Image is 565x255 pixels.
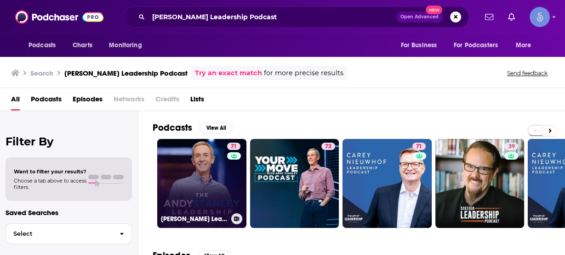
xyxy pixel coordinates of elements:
div: Search podcasts, credits, & more... [123,6,469,28]
h3: Search [30,69,53,78]
input: Search podcasts, credits, & more... [148,10,396,24]
span: Want to filter your results? [14,168,86,175]
a: 71[PERSON_NAME] Leadership Podcast [157,139,246,228]
a: Show notifications dropdown [504,9,519,25]
button: open menu [103,37,154,54]
a: All [11,92,20,111]
button: open menu [509,37,543,54]
span: Monitoring [109,39,142,52]
h2: Filter By [6,135,132,148]
span: 39 [508,142,514,151]
span: 71 [231,142,237,151]
a: Podcasts [31,92,62,111]
a: Show notifications dropdown [481,9,497,25]
button: View All [200,122,233,133]
button: Select [6,223,132,244]
span: For Business [400,39,437,52]
a: 71 [342,139,432,228]
a: 71 [412,143,426,150]
span: Credits [155,92,179,111]
img: Podchaser - Follow, Share and Rate Podcasts [15,8,103,26]
a: 71 [227,143,240,150]
a: 39 [504,143,518,150]
span: 71 [416,142,422,151]
span: New [426,6,442,14]
button: Open AdvancedNew [396,11,443,22]
a: PodcastsView All [153,122,233,133]
span: Select [6,231,112,237]
span: Charts [73,39,92,52]
a: 72 [250,139,339,228]
button: open menu [22,37,68,54]
h2: Podcasts [153,122,192,133]
a: Charts [67,37,98,54]
span: Logged in as Spiral5-G1 [530,7,550,27]
h3: [PERSON_NAME] Leadership Podcast [161,215,228,223]
span: 72 [325,142,331,151]
h3: [PERSON_NAME] Leadership Podcast [64,69,188,78]
span: Networks [114,92,144,111]
button: Send feedback [504,69,550,77]
span: More [516,39,531,52]
img: User Profile [530,7,550,27]
a: Lists [190,92,204,111]
button: open menu [448,37,511,54]
span: Choose a tab above to access filters. [14,177,86,190]
a: Episodes [73,92,103,111]
span: for more precise results [264,68,343,78]
p: Saved Searches [6,208,132,217]
a: 72 [321,143,335,150]
button: Show profile menu [530,7,550,27]
a: 39 [435,139,525,228]
span: Open Advanced [400,15,439,19]
button: open menu [394,37,448,54]
a: Try an exact match [195,68,262,78]
span: For Podcasters [454,39,498,52]
span: Podcasts [29,39,56,52]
